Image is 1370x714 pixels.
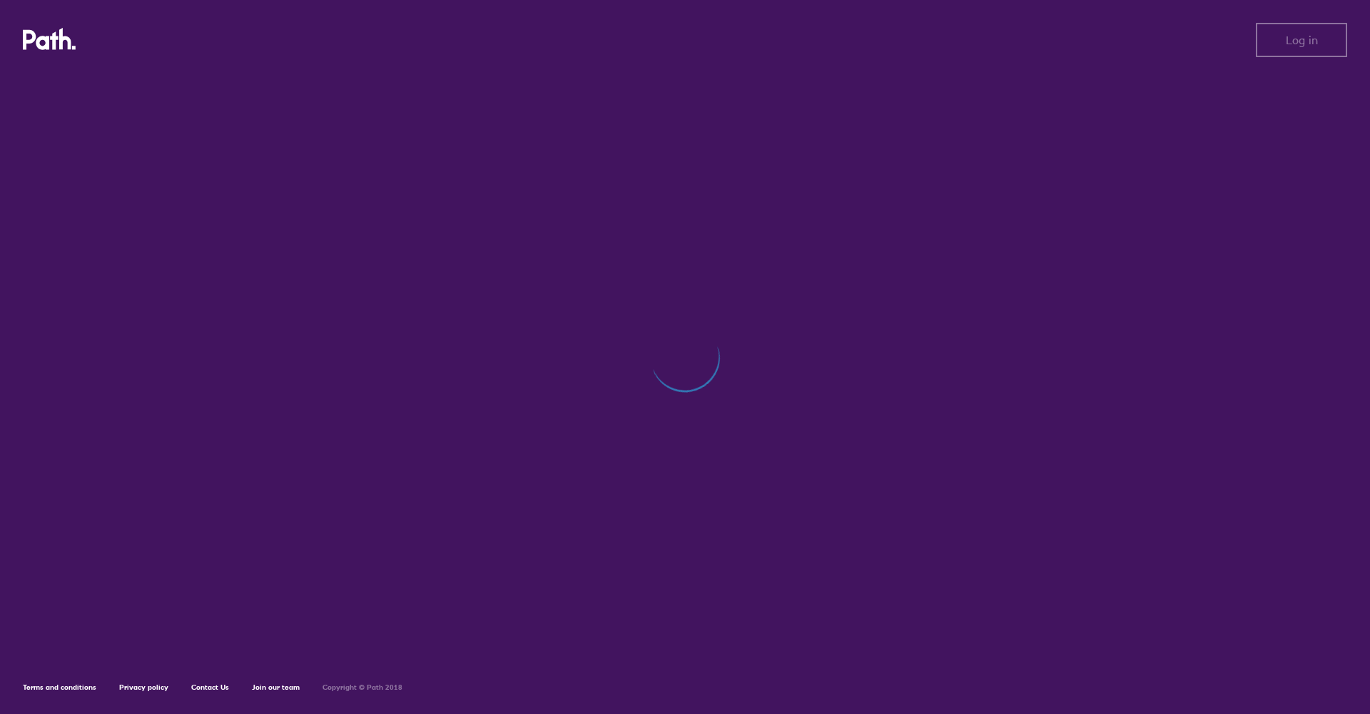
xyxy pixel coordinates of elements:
[252,683,300,692] a: Join our team
[119,683,168,692] a: Privacy policy
[323,683,402,692] h6: Copyright © Path 2018
[1256,23,1347,57] button: Log in
[23,683,96,692] a: Terms and conditions
[191,683,229,692] a: Contact Us
[1286,34,1318,46] span: Log in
